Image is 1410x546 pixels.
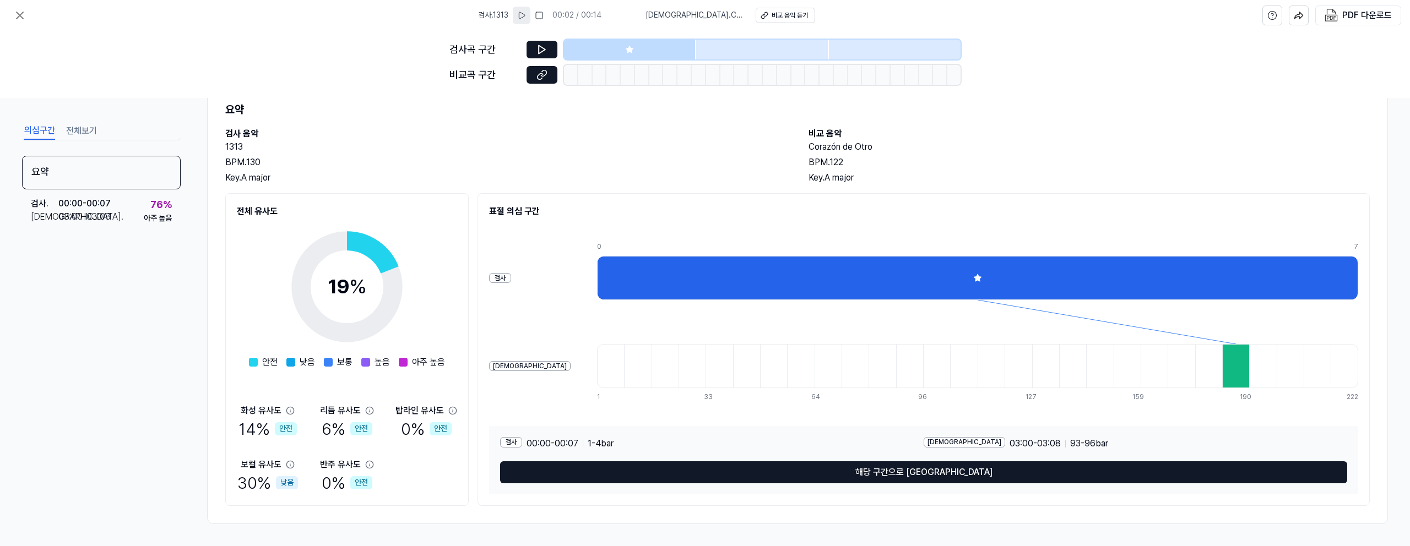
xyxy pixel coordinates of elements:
[375,356,390,369] span: 높음
[349,275,367,298] span: %
[704,392,731,402] div: 33
[646,10,742,21] span: [DEMOGRAPHIC_DATA] . Corazón de Otro
[225,101,1370,118] h1: 요약
[1322,6,1394,25] button: PDF 다운로드
[350,422,372,435] div: 안전
[1240,392,1267,402] div: 190
[22,156,181,189] div: 요약
[401,417,452,440] div: 0 %
[500,437,522,447] div: 검사
[412,356,445,369] span: 아주 높음
[322,471,372,494] div: 0 %
[1325,9,1338,22] img: PDF Download
[449,67,520,83] div: 비교곡 구간
[276,476,298,489] div: 낮음
[225,127,787,140] h2: 검사 음악
[430,422,452,435] div: 안전
[924,437,1005,447] div: [DEMOGRAPHIC_DATA]
[1070,437,1108,450] span: 93 - 96 bar
[275,422,297,435] div: 안전
[320,404,361,417] div: 리듬 유사도
[478,10,508,21] span: 검사 . 1313
[31,197,58,210] div: 검사 .
[449,42,520,58] div: 검사곡 구간
[328,272,367,302] div: 19
[756,8,815,23] button: 비교 음악 듣기
[238,417,297,440] div: 14 %
[1132,392,1159,402] div: 159
[527,437,578,450] span: 00:00 - 00:07
[772,11,808,20] div: 비교 음악 듣기
[237,471,298,494] div: 30 %
[1342,8,1392,23] div: PDF 다운로드
[811,392,838,402] div: 64
[320,458,361,471] div: 반주 유사도
[809,140,1370,154] h2: Corazón de Otro
[322,417,372,440] div: 6 %
[809,156,1370,169] div: BPM. 122
[1354,242,1358,252] div: 7
[241,458,281,471] div: 보컬 유사도
[225,171,787,184] div: Key. A major
[241,404,281,417] div: 화성 유사도
[809,127,1370,140] h2: 비교 음악
[597,392,624,402] div: 1
[395,404,444,417] div: 탑라인 유사도
[1267,10,1277,21] svg: help
[225,156,787,169] div: BPM. 130
[1010,437,1061,450] span: 03:00 - 03:08
[489,205,1358,218] h2: 표절 의심 구간
[1262,6,1282,25] button: help
[24,122,55,140] button: 의심구간
[300,356,315,369] span: 낮음
[489,361,571,372] div: [DEMOGRAPHIC_DATA]
[58,197,111,210] div: 00:00 - 00:07
[588,437,614,450] span: 1 - 4 bar
[809,171,1370,184] div: Key. A major
[150,197,172,213] div: 76 %
[31,210,58,223] div: [DEMOGRAPHIC_DATA] .
[350,476,372,489] div: 안전
[1026,392,1053,402] div: 127
[489,273,511,283] div: 검사
[66,122,97,140] button: 전체보기
[597,242,1354,252] div: 0
[58,210,111,223] div: 03:00 - 03:08
[237,205,457,218] h2: 전체 유사도
[918,392,945,402] div: 96
[552,10,601,21] div: 00:02 / 00:14
[144,213,172,224] div: 아주 높음
[337,356,352,369] span: 보통
[500,461,1347,483] button: 해당 구간으로 [GEOGRAPHIC_DATA]
[262,356,278,369] span: 안전
[1347,392,1358,402] div: 222
[1294,10,1304,20] img: share
[225,140,787,154] h2: 1313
